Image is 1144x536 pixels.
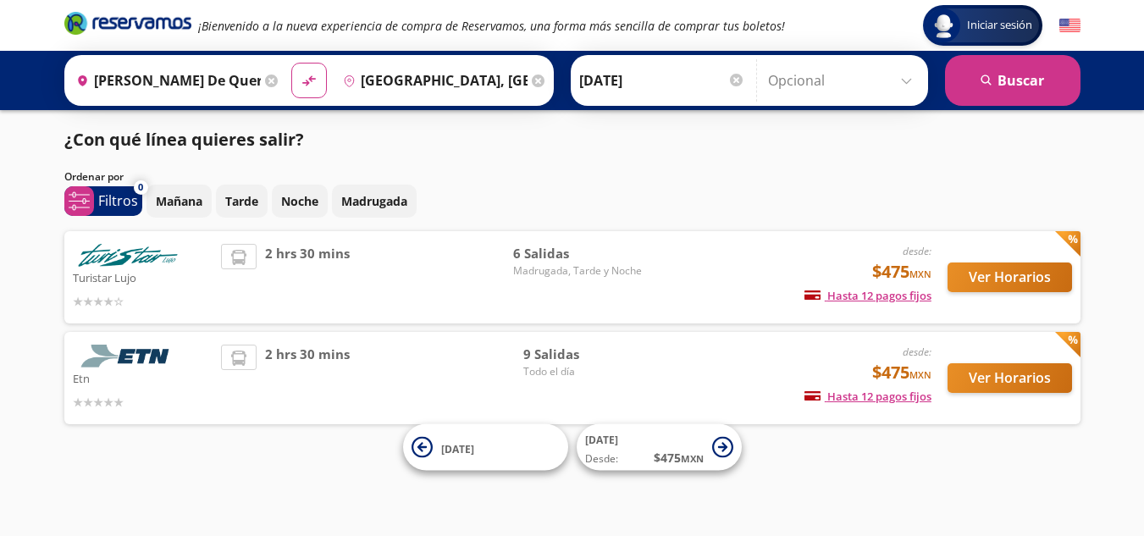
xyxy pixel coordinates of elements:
span: $475 [872,259,931,285]
span: Todo el día [523,364,642,379]
span: $475 [872,360,931,385]
input: Elegir Fecha [579,59,745,102]
p: Ordenar por [64,169,124,185]
span: Hasta 12 pagos fijos [804,288,931,303]
em: ¡Bienvenido a la nueva experiencia de compra de Reservamos, una forma más sencilla de comprar tus... [198,18,785,34]
span: Desde: [585,451,618,467]
p: Tarde [225,192,258,210]
p: Filtros [98,191,138,211]
img: Turistar Lujo [73,244,183,267]
span: [DATE] [441,441,474,456]
p: Madrugada [341,192,407,210]
span: [DATE] [585,433,618,447]
button: Noche [272,185,328,218]
span: 2 hrs 30 mins [265,244,350,311]
em: desde: [903,345,931,359]
small: MXN [909,268,931,280]
button: English [1059,15,1080,36]
input: Buscar Destino [336,59,528,102]
a: Brand Logo [64,10,191,41]
span: 2 hrs 30 mins [265,345,350,412]
button: 0Filtros [64,186,142,216]
button: Madrugada [332,185,417,218]
small: MXN [681,452,704,465]
button: Tarde [216,185,268,218]
p: ¿Con qué línea quieres salir? [64,127,304,152]
img: Etn [73,345,183,367]
span: 6 Salidas [513,244,642,263]
span: Madrugada, Tarde y Noche [513,263,642,279]
span: $ 475 [654,449,704,467]
button: [DATE] [403,424,568,471]
button: Ver Horarios [948,262,1072,292]
button: Ver Horarios [948,363,1072,393]
span: 9 Salidas [523,345,642,364]
button: Buscar [945,55,1080,106]
span: Hasta 12 pagos fijos [804,389,931,404]
input: Buscar Origen [69,59,261,102]
p: Etn [73,367,213,388]
input: Opcional [768,59,920,102]
p: Turistar Lujo [73,267,213,287]
button: [DATE]Desde:$475MXN [577,424,742,471]
small: MXN [909,368,931,381]
button: Mañana [146,185,212,218]
em: desde: [903,244,931,258]
p: Noche [281,192,318,210]
i: Brand Logo [64,10,191,36]
p: Mañana [156,192,202,210]
span: 0 [138,180,143,195]
span: Iniciar sesión [960,17,1039,34]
